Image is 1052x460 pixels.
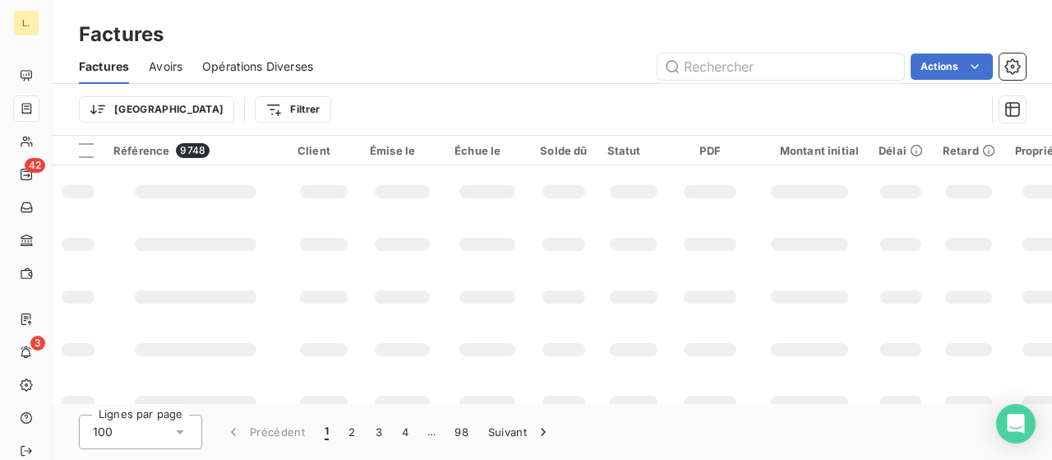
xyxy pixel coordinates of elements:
div: Délai [879,144,923,157]
div: Retard [943,144,995,157]
span: 42 [25,158,45,173]
div: Open Intercom Messenger [996,404,1036,444]
div: Solde dû [540,144,587,157]
span: 3 [30,336,45,351]
button: 1 [315,415,339,449]
button: Suivant [478,415,561,449]
span: Opérations Diverses [202,58,313,75]
span: … [418,419,445,445]
span: 1 [325,424,329,440]
div: Échue le [454,144,520,157]
div: Statut [607,144,661,157]
input: Rechercher [657,53,904,80]
button: Filtrer [255,96,330,123]
span: 9748 [176,143,210,158]
span: Référence [113,144,169,157]
button: 4 [392,415,418,449]
div: Client [298,144,350,157]
span: 100 [93,424,113,440]
button: 2 [339,415,365,449]
button: Actions [911,53,993,80]
div: PDF [680,144,740,157]
div: Montant initial [760,144,859,157]
span: Avoirs [149,58,182,75]
button: [GEOGRAPHIC_DATA] [79,96,234,123]
button: Précédent [215,415,315,449]
button: 3 [366,415,392,449]
h3: Factures [79,20,164,49]
button: 98 [445,415,478,449]
div: Émise le [370,144,435,157]
span: Factures [79,58,129,75]
div: L. [13,10,39,36]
